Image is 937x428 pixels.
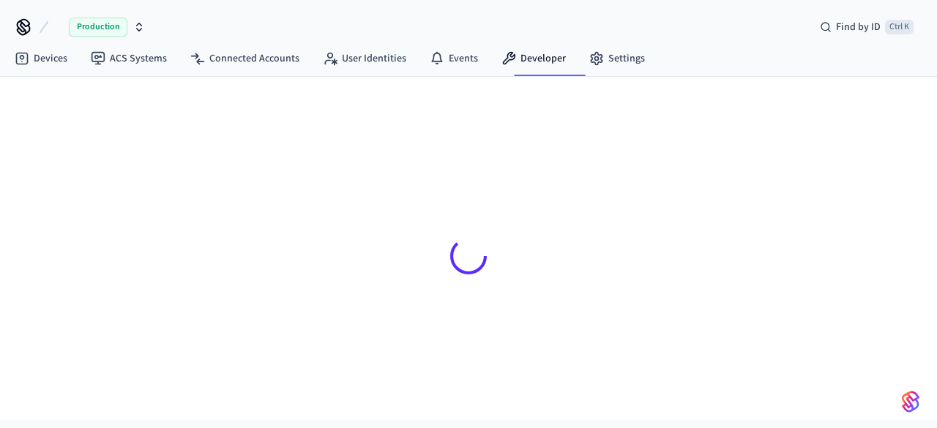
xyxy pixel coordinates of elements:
a: Settings [578,45,657,72]
a: ACS Systems [79,45,179,72]
a: Connected Accounts [179,45,311,72]
img: SeamLogoGradient.69752ec5.svg [902,390,919,413]
div: Find by IDCtrl K [808,14,925,40]
span: Ctrl K [885,20,914,34]
a: Developer [490,45,578,72]
a: User Identities [311,45,418,72]
span: Find by ID [836,20,881,34]
a: Devices [3,45,79,72]
a: Events [418,45,490,72]
span: Production [69,18,127,37]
